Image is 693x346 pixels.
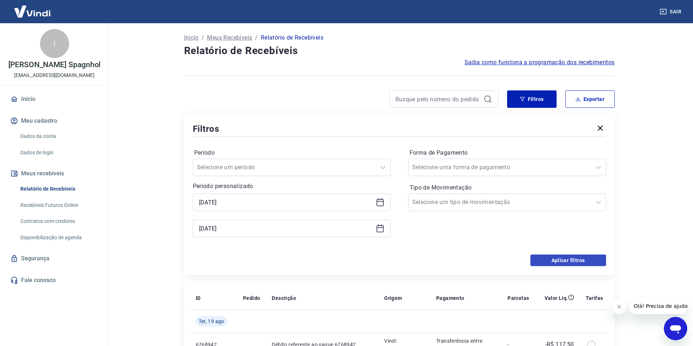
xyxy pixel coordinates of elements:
span: Olá! Precisa de ajuda? [4,5,61,11]
a: Fale conosco [9,272,100,288]
p: Relatório de Recebíveis [261,33,323,42]
p: / [202,33,204,42]
button: Meus recebíveis [9,166,100,182]
img: Vindi [9,0,56,23]
p: [PERSON_NAME] Spagnhol [8,61,101,69]
p: Valor Líq. [545,294,568,302]
p: Pedido [243,294,260,302]
h4: Relatório de Recebíveis [184,44,615,58]
a: Saiba como funciona a programação dos recebimentos [465,58,615,67]
a: Disponibilização de agenda [17,230,100,245]
a: Recebíveis Futuros Online [17,198,100,213]
p: Descrição [272,294,296,302]
iframe: Mensagem da empresa [629,298,687,314]
p: ID [196,294,201,302]
a: Meus Recebíveis [207,33,252,42]
a: Início [184,33,199,42]
iframe: Fechar mensagem [612,300,626,314]
p: [EMAIL_ADDRESS][DOMAIN_NAME] [14,72,95,79]
p: Origem [384,294,402,302]
button: Exportar [565,90,615,108]
a: Relatório de Recebíveis [17,182,100,196]
button: Meu cadastro [9,113,100,129]
a: Segurança [9,251,100,266]
input: Busque pelo número do pedido [395,94,481,105]
button: Sair [658,5,684,19]
h5: Filtros [193,123,220,135]
p: Tarifas [586,294,603,302]
div: I [40,29,69,58]
p: / [255,33,258,42]
p: Período personalizado [193,182,391,191]
label: Tipo de Movimentação [410,183,605,192]
input: Data inicial [199,197,373,208]
button: Aplicar filtros [530,255,606,266]
a: Dados da conta [17,129,100,144]
a: Contratos com credores [17,214,100,229]
label: Período [194,148,389,157]
p: Parcelas [507,294,529,302]
a: Dados de login [17,145,100,160]
button: Filtros [507,90,557,108]
p: Pagamento [436,294,465,302]
span: Ter, 19 ago [199,318,224,325]
a: Início [9,91,100,107]
label: Forma de Pagamento [410,148,605,157]
iframe: Botão para abrir a janela de mensagens [664,317,687,340]
input: Data final [199,223,373,234]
